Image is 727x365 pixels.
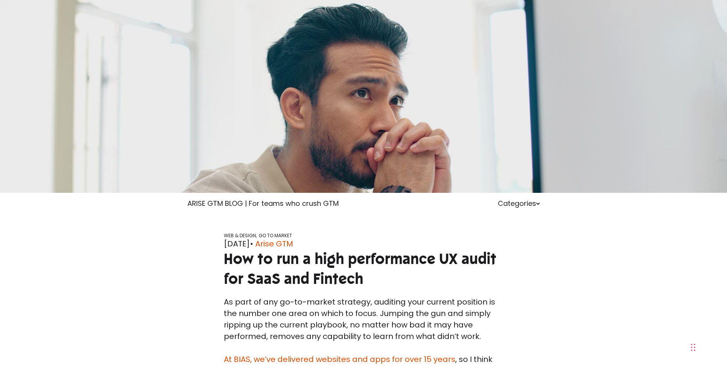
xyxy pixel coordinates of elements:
[259,232,292,239] a: GO TO MARKET
[691,336,696,359] div: Drag
[224,249,496,288] span: How to run a high performance UX audit for SaaS and Fintech
[250,238,253,249] span: •
[224,238,504,249] div: [DATE]
[187,199,339,208] a: ARISE GTM BLOG | For teams who crush GTM
[224,354,455,365] a: At BIAS, we’ve delivered websites and apps for over 15 years
[555,269,727,365] iframe: Chat Widget
[498,199,540,208] a: Categories
[224,232,257,239] a: WEB & DESIGN,
[255,238,293,249] a: Arise GTM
